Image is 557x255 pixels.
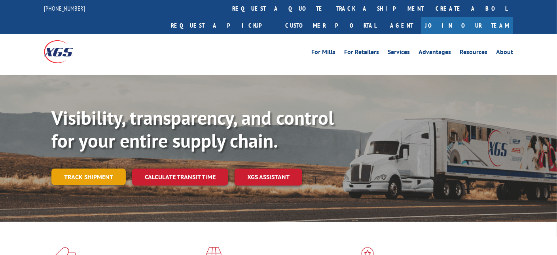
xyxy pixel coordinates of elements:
a: Calculate transit time [132,169,228,186]
a: Services [388,49,410,58]
a: Join Our Team [421,17,513,34]
a: Advantages [419,49,451,58]
a: Resources [460,49,487,58]
a: For Retailers [344,49,379,58]
a: About [496,49,513,58]
a: Agent [382,17,421,34]
a: Track shipment [51,169,126,185]
a: Customer Portal [279,17,382,34]
a: Request a pickup [165,17,279,34]
a: XGS ASSISTANT [235,169,302,186]
a: For Mills [311,49,335,58]
a: [PHONE_NUMBER] [44,4,85,12]
b: Visibility, transparency, and control for your entire supply chain. [51,105,334,153]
